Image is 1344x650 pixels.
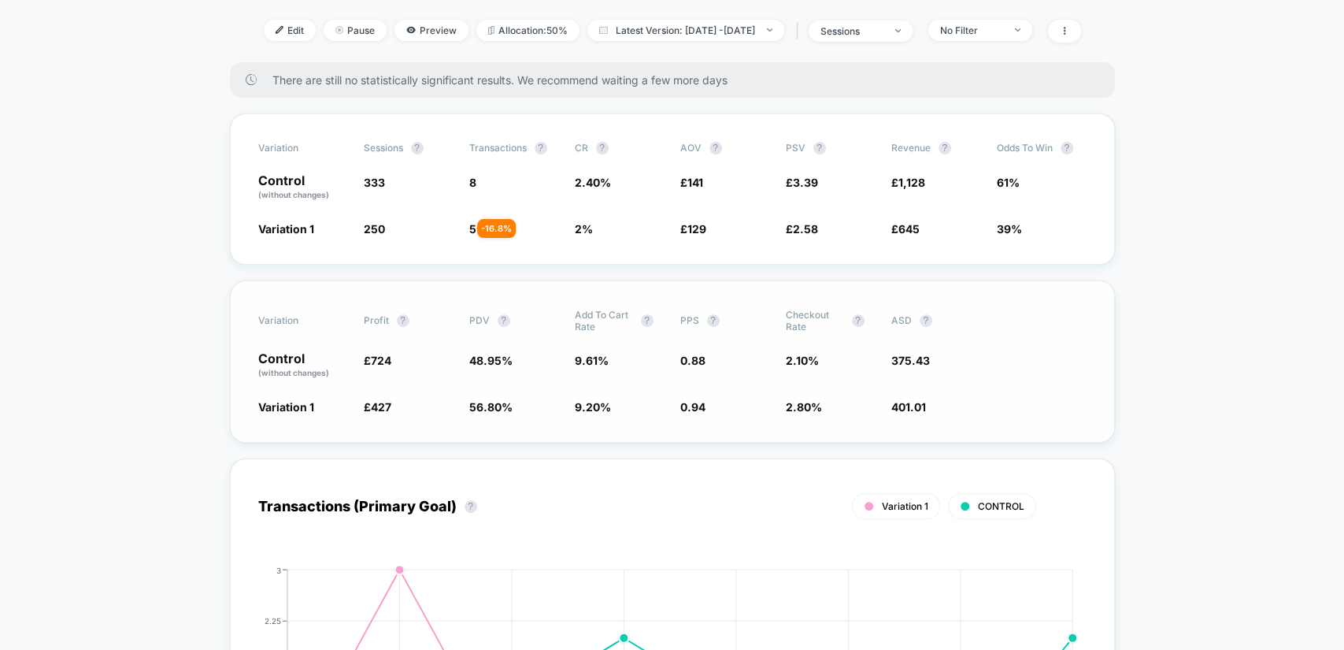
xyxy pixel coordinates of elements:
[575,354,609,367] span: 9.61 %
[394,20,468,41] span: Preview
[364,142,403,154] span: Sessions
[258,222,314,236] span: Variation 1
[680,354,705,367] span: 0.88
[687,222,706,236] span: 129
[852,314,865,327] button: ?
[813,142,826,154] button: ?
[786,222,818,236] span: £
[940,24,1003,36] div: No Filter
[258,190,329,199] span: (without changes)
[680,176,703,189] span: £
[258,400,314,414] span: Variation 1
[687,176,703,189] span: 141
[707,314,720,327] button: ?
[575,176,611,189] span: 2.40 %
[258,309,345,332] span: Variation
[786,142,805,154] span: PSV
[596,142,609,154] button: ?
[258,174,348,201] p: Control
[977,500,1024,512] span: CONTROL
[920,314,932,327] button: ?
[258,352,348,379] p: Control
[939,142,951,154] button: ?
[997,142,1083,154] span: Odds to Win
[371,400,391,414] span: 427
[575,400,611,414] span: 9.20 %
[477,219,516,238] div: - 16.8 %
[465,500,477,513] button: ?
[792,20,809,43] span: |
[891,400,926,414] span: 401.01
[397,314,409,327] button: ?
[265,615,281,625] tspan: 2.25
[488,26,494,35] img: rebalance
[469,314,490,326] span: PDV
[364,176,385,189] span: 333
[599,26,608,34] img: calendar
[364,400,391,414] span: £
[276,565,281,574] tspan: 3
[469,176,476,189] span: 8
[498,314,510,327] button: ?
[411,142,424,154] button: ?
[587,20,784,41] span: Latest Version: [DATE] - [DATE]
[469,142,527,154] span: Transactions
[258,142,345,154] span: Variation
[891,314,912,326] span: ASD
[575,309,633,332] span: Add To Cart Rate
[767,28,772,32] img: end
[641,314,653,327] button: ?
[364,222,385,236] span: 250
[1061,142,1073,154] button: ?
[364,314,389,326] span: Profit
[575,142,588,154] span: CR
[575,222,593,236] span: 2 %
[891,354,930,367] span: 375.43
[469,354,513,367] span: 48.95 %
[371,354,391,367] span: 724
[709,142,722,154] button: ?
[680,222,706,236] span: £
[680,142,702,154] span: AOV
[891,176,925,189] span: £
[891,222,920,236] span: £
[535,142,547,154] button: ?
[786,354,819,367] span: 2.10 %
[891,142,931,154] span: Revenue
[469,222,476,236] span: 5
[1015,28,1020,32] img: end
[786,400,822,414] span: 2.80 %
[997,176,1020,189] span: 61%
[997,222,1022,236] span: 39%
[898,176,925,189] span: 1,128
[264,20,316,41] span: Edit
[364,354,391,367] span: £
[272,73,1083,87] span: There are still no statistically significant results. We recommend waiting a few more days
[793,176,818,189] span: 3.39
[324,20,387,41] span: Pause
[680,314,699,326] span: PPS
[820,25,883,37] div: sessions
[469,400,513,414] span: 56.80 %
[335,26,343,34] img: end
[786,176,818,189] span: £
[898,222,920,236] span: 645
[881,500,927,512] span: Variation 1
[793,222,818,236] span: 2.58
[680,400,705,414] span: 0.94
[786,309,844,332] span: Checkout Rate
[258,368,329,377] span: (without changes)
[476,20,579,41] span: Allocation: 50%
[895,29,901,32] img: end
[276,26,283,34] img: edit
